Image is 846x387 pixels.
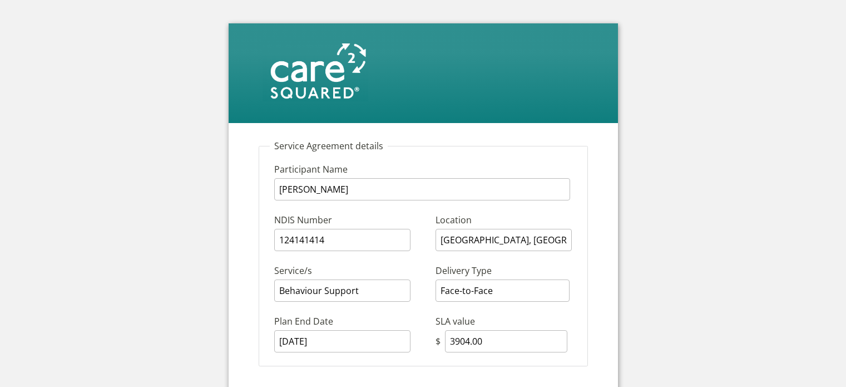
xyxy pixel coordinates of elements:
label: Participant Name [274,163,424,178]
label: Plan End Date [274,315,424,330]
label: SLA value [436,315,478,330]
label: Delivery Type [436,264,494,280]
input: Location [436,229,572,251]
legend: Service Agreement details [270,140,388,152]
input: Delivery Type [436,280,570,302]
input: SLA value [445,330,567,352]
input: Participant Name [274,178,570,200]
input: NDIS Number [274,229,410,251]
label: Service/s [274,264,424,280]
div: $ [436,335,443,347]
label: Location [436,213,474,229]
img: sxs [263,40,368,101]
input: Plan End Date [274,330,410,352]
label: NDIS Number [274,213,424,229]
input: Service/s [274,280,410,302]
